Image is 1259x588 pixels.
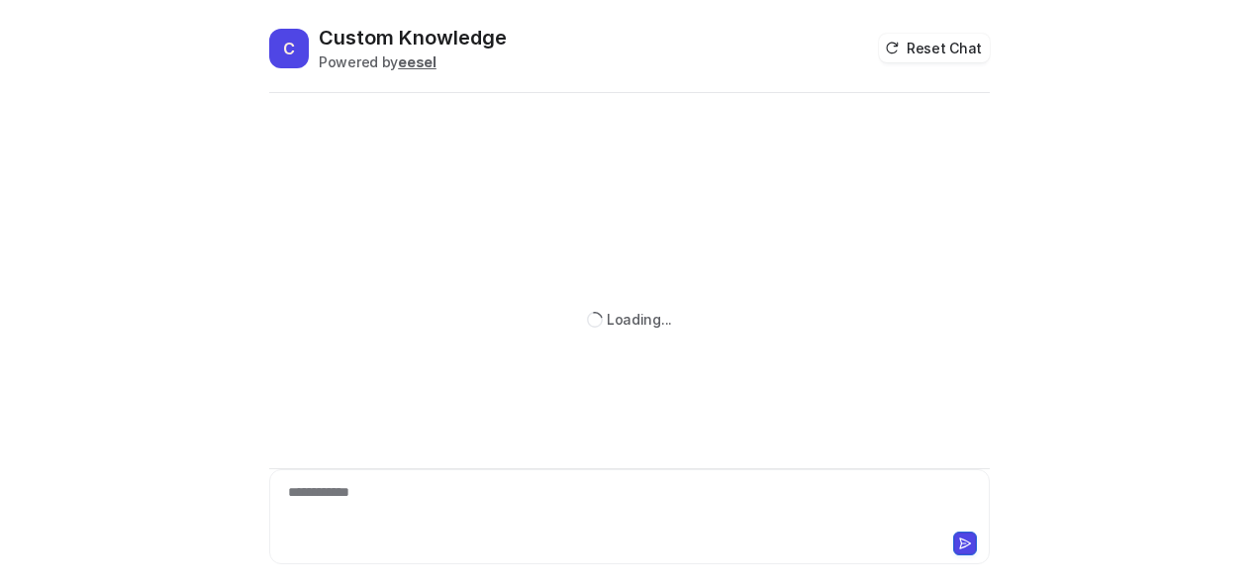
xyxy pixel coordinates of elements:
div: Powered by [319,51,507,72]
span: C [269,29,309,68]
button: Reset Chat [879,34,990,62]
h2: Custom Knowledge [319,24,507,51]
b: eesel [398,53,436,70]
div: Loading... [607,309,672,330]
